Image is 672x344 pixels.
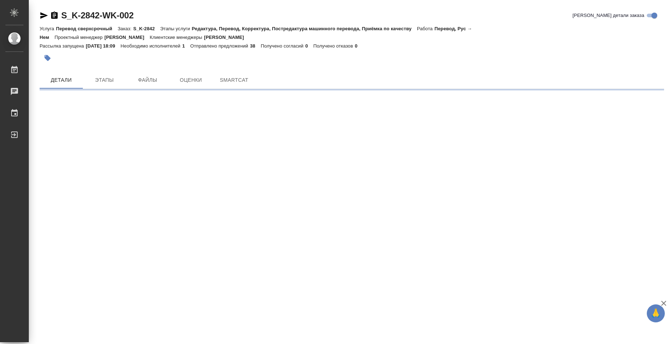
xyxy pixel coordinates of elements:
p: Услуга [40,26,56,31]
button: Скопировать ссылку [50,11,59,20]
p: 38 [250,43,261,49]
span: Оценки [174,76,208,85]
p: Этапы услуги [160,26,192,31]
p: Необходимо исполнителей [121,43,182,49]
button: Скопировать ссылку для ЯМессенджера [40,11,48,20]
p: [DATE] 18:09 [86,43,121,49]
button: Добавить тэг [40,50,55,66]
button: 🙏 [647,304,665,322]
p: Перевод сверхсрочный [56,26,117,31]
span: Файлы [130,76,165,85]
p: Получено отказов [313,43,355,49]
p: [PERSON_NAME] [104,35,150,40]
p: Редактура, Перевод, Корректура, Постредактура машинного перевода, Приёмка по качеству [192,26,417,31]
span: Этапы [87,76,122,85]
p: [PERSON_NAME] [204,35,250,40]
a: S_K-2842-WK-002 [61,10,134,20]
p: S_K-2842 [133,26,160,31]
span: [PERSON_NAME] детали заказа [573,12,644,19]
p: Рассылка запущена [40,43,86,49]
p: Получено согласий [261,43,305,49]
p: 1 [182,43,190,49]
p: Отправлено предложений [190,43,250,49]
p: Проектный менеджер [54,35,104,40]
p: Работа [417,26,435,31]
span: Детали [44,76,79,85]
p: 0 [305,43,313,49]
p: 0 [355,43,363,49]
p: Клиентские менеджеры [150,35,204,40]
span: 🙏 [650,306,662,321]
span: SmartCat [217,76,251,85]
p: Заказ: [118,26,133,31]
